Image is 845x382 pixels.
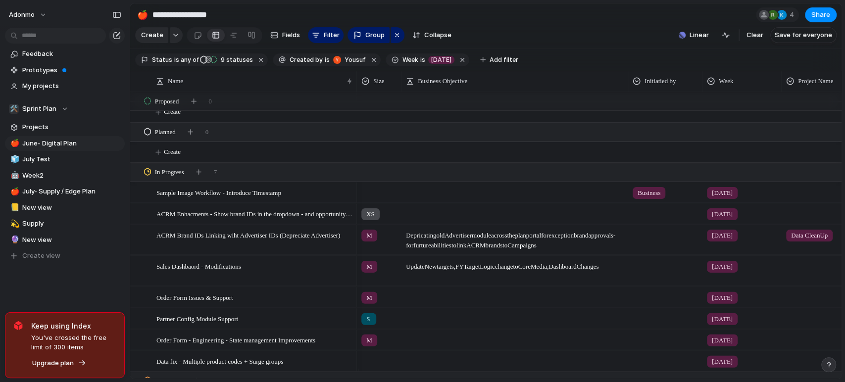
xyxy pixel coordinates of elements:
span: Linear [690,30,709,40]
div: 📒 [10,202,17,213]
button: 🤖 [9,171,19,181]
span: Week [402,55,418,64]
span: S [366,314,370,324]
div: 🛠️ [9,104,19,114]
button: 📒 [9,203,19,213]
button: Linear [675,28,713,43]
span: [DATE] [712,314,733,324]
span: Project Name [798,76,833,86]
span: Size [373,76,384,86]
button: is [418,54,427,65]
span: Week [719,76,733,86]
span: Supply [22,219,121,229]
span: Prototypes [22,65,121,75]
button: 🧊 [9,154,19,164]
div: 🤖 [10,170,17,181]
span: Update New targets, FY Target Logic change to Core Media, Dashboard Changes [402,256,628,271]
span: Proposed [155,96,179,106]
span: Filter [324,30,340,40]
button: Upgrade plan [29,356,89,370]
span: Week2 [22,171,121,181]
button: isany of [172,54,200,65]
span: Fields [282,30,300,40]
div: 🍎June- Digital Plan [5,136,125,151]
span: any of [179,55,199,64]
span: Feedback [22,49,121,59]
span: Business Objective [418,76,467,86]
span: Order Form - Engineering - State management Improvements [156,334,315,345]
span: Data CleanUp [791,231,828,240]
button: 🛠️Sprint Plan [5,101,125,116]
div: 🧊July Test [5,152,125,167]
button: Adonmo [4,7,52,23]
span: Yousuf [345,55,366,64]
span: 9 [218,56,226,63]
a: Prototypes [5,63,125,78]
span: 0 [208,96,212,106]
span: XS [366,209,375,219]
span: [DATE] [712,261,733,271]
span: Save for everyone [775,30,832,40]
span: [DATE] [712,356,733,366]
span: Depricating old Advertiser module across the plan portal for exception brand approvals - for furt... [402,225,628,250]
div: 🔮 [10,234,17,245]
span: Business [638,188,660,198]
button: 🍎 [9,187,19,196]
a: 📒New view [5,200,125,215]
button: Create view [5,248,125,263]
span: is [174,55,179,64]
span: Partner Config Module Support [156,312,238,324]
span: Planned [155,127,176,137]
span: M [366,292,372,302]
span: Clear [746,30,763,40]
button: Group [348,27,390,43]
button: 🔮 [9,235,19,245]
span: Created by [290,55,323,64]
span: [DATE] [712,335,733,345]
span: July- Supply / Edge Plan [22,187,121,196]
span: is [420,55,425,64]
span: [DATE] [712,188,733,198]
button: 🍎 [135,7,150,23]
div: 🍎 [137,8,148,21]
span: Collapse [424,30,451,40]
button: is [323,54,332,65]
div: 💫Supply [5,216,125,231]
button: Clear [743,27,767,43]
a: 🍎July- Supply / Edge Plan [5,184,125,199]
button: Collapse [408,27,455,43]
div: 💫 [10,218,17,230]
button: Yousuf [331,54,368,65]
span: Projects [22,122,121,132]
span: Sprint Plan [22,104,56,114]
span: M [366,335,372,345]
button: Fields [266,27,304,43]
span: Create [141,30,163,40]
div: 🧊 [10,154,17,165]
a: 🤖Week2 [5,168,125,183]
span: statuses [218,55,253,64]
span: New view [22,203,121,213]
span: 7 [214,167,217,177]
button: 💫 [9,219,19,229]
button: Create [135,27,168,43]
div: 🔮New view [5,233,125,247]
span: Add filter [490,55,518,64]
span: New view [22,235,121,245]
span: You've crossed the free limit of 300 items [31,333,116,352]
span: [DATE] [712,209,733,219]
a: Projects [5,120,125,135]
span: In Progress [155,167,184,177]
span: My projects [22,81,121,91]
span: Create [164,107,181,117]
button: Share [805,7,837,22]
span: ACRM Enhacments - Show brand IDs in the dropdown - and opportunity details [156,208,353,219]
span: Initiatied by [645,76,676,86]
span: M [366,231,372,240]
span: 4 [790,10,797,20]
button: 9 statuses [199,54,255,65]
span: [DATE] [431,55,451,64]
